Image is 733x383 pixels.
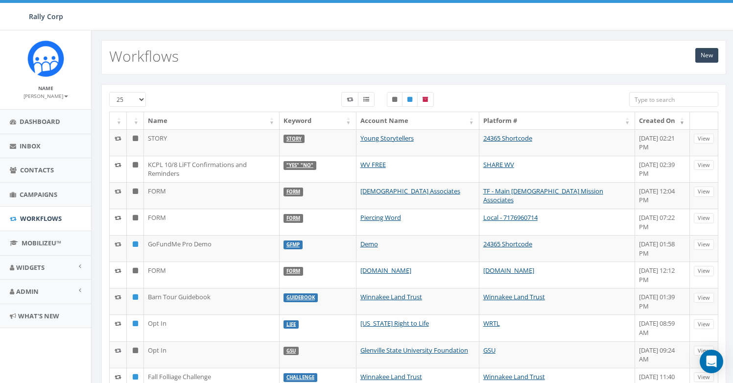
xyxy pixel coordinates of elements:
td: Opt In [144,314,280,341]
td: FORM [144,182,280,209]
a: View [694,372,714,383]
small: [PERSON_NAME] [24,93,68,99]
th: Platform #: activate to sort column ascending [479,112,636,129]
td: GoFundMe Pro Demo [144,235,280,262]
td: FORM [144,262,280,288]
i: Unpublished [133,135,138,142]
a: Challenge [286,374,314,381]
a: View [694,187,714,197]
a: LIFE [286,321,296,327]
a: [PERSON_NAME] [24,91,68,100]
span: MobilizeU™ [22,239,61,247]
span: Dashboard [20,117,60,126]
td: STORY [144,129,280,156]
td: [DATE] 08:59 AM [635,314,690,341]
a: GSU [483,346,496,355]
a: [US_STATE] Right to Life [360,319,429,328]
td: Barn Tour Guidebook [144,288,280,314]
th: : activate to sort column ascending [110,112,127,129]
a: New [695,48,718,63]
a: WV FREE [360,160,386,169]
th: Keyword: activate to sort column ascending [280,112,356,129]
i: Unpublished [133,188,138,194]
td: KCPL 10/8 LiFT Confirmations and Reminders [144,156,280,182]
span: Admin [16,287,39,296]
a: "YES" "NO" [286,162,313,168]
label: Unpublished [387,92,402,107]
th: : activate to sort column ascending [127,112,144,129]
a: View [694,134,714,144]
label: Workflow [341,92,358,107]
a: FORM [286,189,300,195]
a: [DEMOGRAPHIC_DATA] Associates [360,187,460,195]
i: Unpublished [133,347,138,354]
td: [DATE] 09:24 AM [635,341,690,368]
i: Published [133,374,138,380]
a: View [694,266,714,276]
span: Contacts [20,166,54,174]
td: FORM [144,209,280,235]
a: View [694,293,714,303]
td: [DATE] 07:22 PM [635,209,690,235]
td: Opt In [144,341,280,368]
a: WRTL [483,319,500,328]
th: Name: activate to sort column ascending [144,112,280,129]
h2: Workflows [109,48,179,64]
i: Unpublished [133,162,138,168]
a: Winnakee Land Trust [483,372,545,381]
span: Rally Corp [29,12,63,21]
a: [DOMAIN_NAME] [360,266,411,275]
a: TF - Main [DEMOGRAPHIC_DATA] Mission Associates [483,187,603,205]
span: Campaigns [20,190,57,199]
a: View [694,213,714,223]
i: Published [133,320,138,327]
td: [DATE] 02:21 PM [635,129,690,156]
a: View [694,239,714,250]
a: Winnakee Land Trust [360,372,422,381]
a: Local - 7176960714 [483,213,538,222]
a: 24365 Shortcode [483,134,532,143]
a: View [694,319,714,330]
label: Archived [417,92,434,107]
span: Workflows [20,214,62,223]
a: GSU [286,348,296,354]
a: SHARE WV [483,160,514,169]
th: Created On: activate to sort column ascending [635,112,690,129]
a: View [694,346,714,356]
span: Inbox [20,142,41,150]
a: FORM [286,268,300,274]
a: [DOMAIN_NAME] [483,266,534,275]
a: Winnakee Land Trust [360,292,422,301]
a: Winnakee Land Trust [483,292,545,301]
a: Demo [360,239,378,248]
label: Published [402,92,418,107]
i: Unpublished [133,267,138,274]
input: Type to search [629,92,718,107]
div: Open Intercom Messenger [700,350,723,373]
span: What's New [18,311,59,320]
a: STORY [286,136,302,142]
span: Widgets [16,263,45,272]
i: Published [133,241,138,247]
th: Account Name: activate to sort column ascending [356,112,479,129]
a: GFMP [286,241,300,248]
a: Piercing Word [360,213,401,222]
a: Young Storytellers [360,134,414,143]
a: 24365 Shortcode [483,239,532,248]
a: FORM [286,215,300,221]
i: Published [133,294,138,300]
td: [DATE] 02:39 PM [635,156,690,182]
i: Unpublished [133,215,138,221]
td: [DATE] 12:04 PM [635,182,690,209]
a: View [694,160,714,170]
td: [DATE] 01:39 PM [635,288,690,314]
small: Name [38,85,53,92]
img: Icon_1.png [27,40,64,77]
a: Guidebook [286,294,315,301]
a: Glenville State University Foundation [360,346,468,355]
td: [DATE] 12:12 PM [635,262,690,288]
label: Menu [358,92,375,107]
td: [DATE] 01:58 PM [635,235,690,262]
